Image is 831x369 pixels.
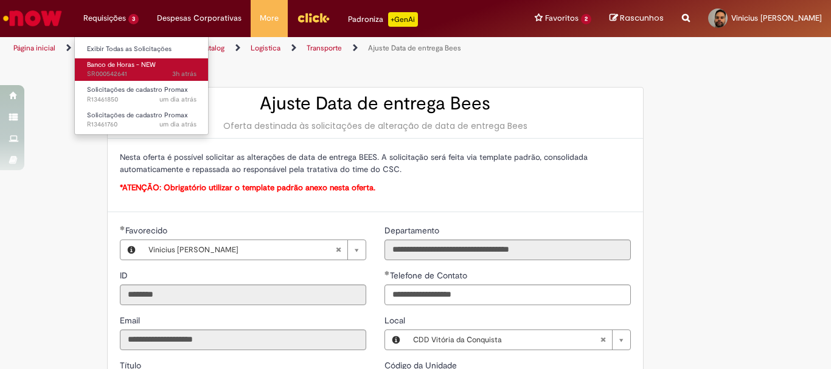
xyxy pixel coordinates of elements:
[148,240,335,260] span: Vinicius [PERSON_NAME]
[120,315,142,326] span: Somente leitura - Email
[87,85,188,94] span: Solicitações de cadastro Promax
[75,109,209,131] a: Aberto R13461760 : Solicitações de cadastro Promax
[87,95,196,105] span: R13461850
[731,13,822,23] span: Vinicius [PERSON_NAME]
[581,14,591,24] span: 2
[159,120,196,129] span: um dia atrás
[75,43,209,56] a: Exibir Todas as Solicitações
[159,95,196,104] span: um dia atrás
[87,60,156,69] span: Banco de Horas - NEW
[125,225,170,236] span: Necessários - Favorecido
[384,224,442,236] label: Somente leitura - Departamento
[13,43,55,53] a: Página inicial
[297,9,330,27] img: click_logo_yellow_360x200.png
[251,43,280,53] a: Logistica
[128,14,139,24] span: 3
[75,83,209,106] a: Aberto R13461850 : Solicitações de cadastro Promax
[75,58,209,81] a: Aberto SR000542641 : Banco de Horas - NEW
[545,12,579,24] span: Favoritos
[390,270,470,281] span: Telefone de Contato
[120,152,588,174] span: Nesta oferta é possível solicitar as alterações de data de entrega BEES. A solicitação será feita...
[159,120,196,129] time: 29/08/2025 11:10:54
[368,43,461,53] a: Ajuste Data de entrega Bees
[9,37,545,60] ul: Trilhas de página
[172,69,196,78] time: 30/08/2025 09:19:59
[120,285,366,305] input: ID
[120,270,130,281] span: Somente leitura - ID
[413,330,600,350] span: CDD Vitória da Conquista
[384,285,631,305] input: Telefone de Contato
[1,6,64,30] img: ServiceNow
[407,330,630,350] a: CDD Vitória da ConquistaLimpar campo Local
[594,330,612,350] abbr: Limpar campo Local
[384,240,631,260] input: Departamento
[384,225,442,236] span: Somente leitura - Departamento
[120,314,142,326] label: Somente leitura - Email
[87,111,188,120] span: Solicitações de cadastro Promax
[120,94,631,114] h2: Ajuste Data de entrega Bees
[172,69,196,78] span: 3h atrás
[83,12,126,24] span: Requisições
[87,120,196,129] span: R13461760
[120,120,631,132] div: Oferta destinada às solicitações de alteração de data de entrega Bees
[159,95,196,104] time: 29/08/2025 11:26:25
[87,69,196,79] span: SR000542641
[307,43,342,53] a: Transporte
[610,13,664,24] a: Rascunhos
[142,240,366,260] a: Vinicius [PERSON_NAME]Limpar campo Favorecido
[74,36,209,135] ul: Requisições
[385,330,407,350] button: Local, Visualizar este registro CDD Vitória da Conquista
[384,271,390,275] span: Obrigatório Preenchido
[348,12,418,27] div: Padroniza
[620,12,664,24] span: Rascunhos
[384,315,408,326] span: Local
[260,12,279,24] span: More
[120,329,366,350] input: Email
[120,240,142,260] button: Favorecido, Visualizar este registro Vinicius Willy Lima Santiago
[120,182,375,193] span: *ATENÇÃO: Obrigatório utilizar o template padrão anexo nesta oferta.
[157,12,242,24] span: Despesas Corporativas
[120,269,130,281] label: Somente leitura - ID
[388,12,418,27] p: +GenAi
[120,226,125,230] span: Obrigatório Preenchido
[329,240,347,260] abbr: Limpar campo Favorecido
